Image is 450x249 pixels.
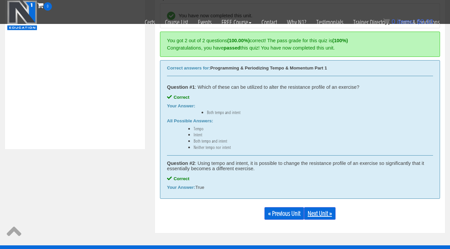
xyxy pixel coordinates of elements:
[194,126,420,131] li: Tempo
[167,185,433,190] div: True
[207,110,420,115] li: Both tempo and intent
[167,185,195,190] b: Your Answer:
[167,161,433,171] div: : Using tempo and intent, it is possible to change the resistance profile of an exercise so signi...
[393,11,445,34] a: Terms & Conditions
[264,207,304,220] a: « Previous Unit
[383,18,433,25] a: 0 items: $0.00
[194,145,420,150] li: Neither tempo nor intent
[37,1,52,10] a: 0
[217,11,256,34] a: FREE Course
[167,65,210,70] b: Correct answers for:
[332,38,348,43] strong: (100%)
[167,95,433,100] div: Correct
[44,2,52,11] span: 0
[7,0,37,30] img: n1-education
[194,138,420,144] li: Both tempo and intent
[304,207,336,220] a: Next Unit »
[167,37,430,44] div: You got 2 out of 2 questions correct! The pass grade for this quiz is
[227,38,250,43] strong: (100.00%)
[140,11,160,34] a: Certs
[167,44,430,52] div: Congratulations, you have this quiz! You have now completed this unit.
[282,11,311,34] a: Why N1?
[391,18,395,25] span: 0
[397,18,415,25] span: items:
[224,45,240,51] strong: passed
[194,132,420,137] li: Intent
[383,18,390,25] img: icon11.png
[160,11,193,34] a: Course List
[167,118,213,123] b: All Possible Answers:
[167,103,195,108] b: Your Answer:
[417,18,420,25] span: $
[167,176,433,182] div: Correct
[348,11,393,34] a: Trainer Directory
[417,18,433,25] bdi: 0.00
[167,161,195,166] strong: Question #2
[256,11,282,34] a: Contact
[167,84,195,90] strong: Question #1
[167,84,433,90] div: : Which of these can be utilized to alter the resistance profile of an exercise?
[193,11,217,34] a: Events
[167,65,433,71] div: Programming & Periodizing Tempo & Momentum Part 1
[311,11,348,34] a: Testimonials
